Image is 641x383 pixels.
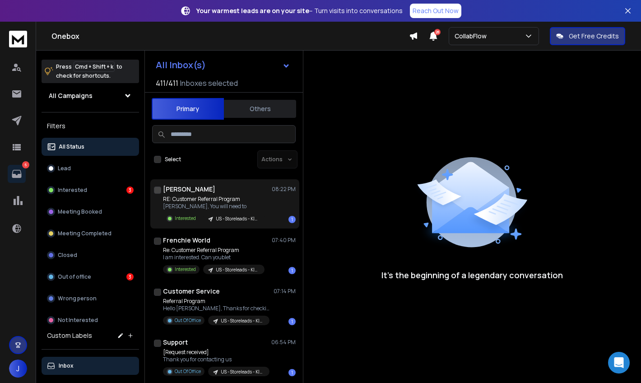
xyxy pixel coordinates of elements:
[163,287,220,296] h1: Customer Service
[9,31,27,47] img: logo
[165,156,181,163] label: Select
[58,317,98,324] p: Not Interested
[175,266,196,273] p: Interested
[381,269,563,281] p: It’s the beginning of a legendary conversation
[58,252,77,259] p: Closed
[175,368,201,375] p: Out Of Office
[216,266,259,273] p: US - Storeleads - Klaviyo - Support emails
[42,203,139,221] button: Meeting Booked
[42,87,139,105] button: All Campaigns
[49,91,93,100] h1: All Campaigns
[9,360,27,378] button: J
[163,236,210,245] h1: Frenchie World
[42,268,139,286] button: Out of office3
[58,273,91,280] p: Out of office
[152,98,224,120] button: Primary
[272,186,296,193] p: 08:22 PM
[175,317,201,324] p: Out Of Office
[58,230,111,237] p: Meeting Completed
[175,215,196,222] p: Interested
[58,187,87,194] p: Interested
[274,288,296,295] p: 07:14 PM
[58,295,97,302] p: Wrong person
[42,246,139,264] button: Closed
[455,32,490,41] p: CollabFlow
[288,267,296,274] div: 1
[550,27,625,45] button: Get Free Credits
[8,165,26,183] a: 6
[42,159,139,177] button: Lead
[149,56,297,74] button: All Inbox(s)
[156,61,206,70] h1: All Inbox(s)
[163,305,271,312] p: Hello [PERSON_NAME], Thanks for checking
[163,356,269,363] p: Thank you for contacting us
[42,120,139,132] h3: Filters
[608,352,630,374] div: Open Intercom Messenger
[22,161,29,168] p: 6
[51,31,409,42] h1: Onebox
[272,237,296,244] p: 07:40 PM
[196,6,403,15] p: – Turn visits into conversations
[42,357,139,375] button: Inbox
[569,32,619,41] p: Get Free Credits
[163,185,215,194] h1: [PERSON_NAME]
[288,369,296,376] div: 1
[126,273,134,280] div: 3
[288,318,296,325] div: 1
[410,4,461,18] a: Reach Out Now
[163,196,265,203] p: RE: Customer Referral Program
[163,254,265,261] p: I am interested. Can youblet
[163,298,271,305] p: Referral Program
[163,349,269,356] p: [Request received]
[180,78,238,89] h3: Inboxes selected
[42,224,139,243] button: Meeting Completed
[224,99,296,119] button: Others
[221,318,264,324] p: US - Storeleads - Klaviyo - Support emails
[58,165,71,172] p: Lead
[271,339,296,346] p: 06:54 PM
[163,247,265,254] p: Re: Customer Referral Program
[58,208,102,215] p: Meeting Booked
[42,138,139,156] button: All Status
[288,216,296,223] div: 1
[47,331,92,340] h3: Custom Labels
[434,29,441,35] span: 28
[74,61,115,72] span: Cmd + Shift + k
[221,369,264,375] p: US - Storeleads - Klaviyo - Support emails
[56,62,122,80] p: Press to check for shortcuts.
[42,290,139,308] button: Wrong person
[156,78,178,89] span: 411 / 411
[216,215,259,222] p: US - Storeleads - Klaviyo - Support emails
[196,6,309,15] strong: Your warmest leads are on your site
[126,187,134,194] div: 3
[59,143,84,150] p: All Status
[42,311,139,329] button: Not Interested
[42,181,139,199] button: Interested3
[163,338,188,347] h1: Support
[413,6,459,15] p: Reach Out Now
[59,362,74,369] p: Inbox
[163,203,265,210] p: [PERSON_NAME], You will need to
